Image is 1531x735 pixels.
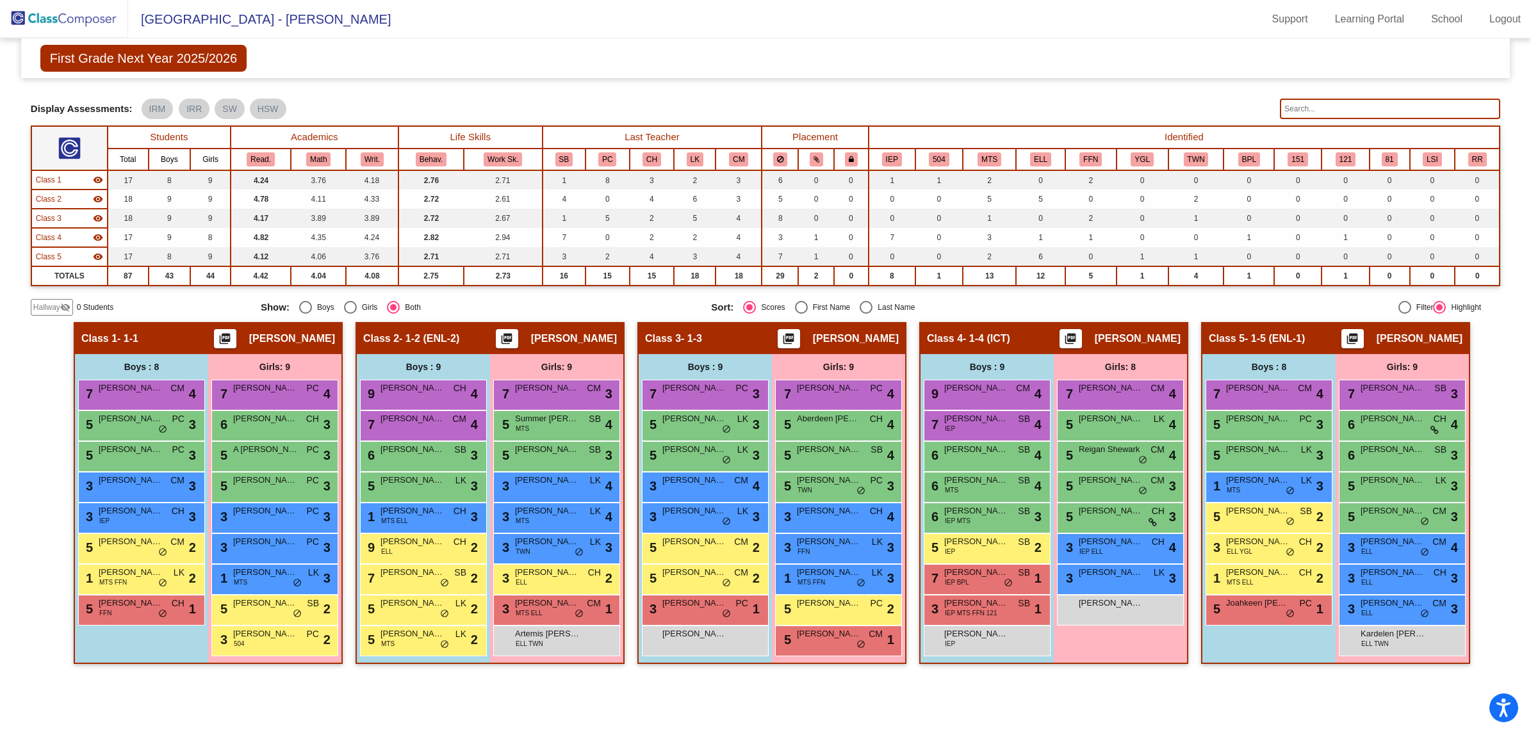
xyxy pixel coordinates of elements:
div: Filter [1411,302,1434,313]
button: Print Students Details [1060,329,1082,348]
td: 15 [630,266,675,286]
span: Class 1 [36,174,61,186]
td: 3.76 [291,170,346,190]
td: Tina King - 1-4 (ICT) [31,228,108,247]
mat-chip: IRR [179,99,209,119]
td: 2.71 [398,247,464,266]
td: 1 [798,228,833,247]
mat-icon: visibility [93,175,103,185]
td: 1 [1065,228,1117,247]
div: Boys [312,302,334,313]
td: 2.94 [464,228,543,247]
td: 8 [190,228,230,247]
td: Helen Breheny - 1-1 [31,170,108,190]
td: 1 [1117,266,1168,286]
button: SB [555,152,573,166]
button: 504 [929,152,949,166]
span: Class 4 [36,232,61,243]
td: 0 [1455,190,1500,209]
button: Writ. [361,152,384,166]
td: 0 [1065,190,1117,209]
td: 0 [1117,170,1168,190]
span: Class 4 [927,332,963,345]
td: 2 [630,228,675,247]
td: 0 [869,209,915,228]
button: Math [306,152,331,166]
mat-icon: picture_as_pdf [781,332,796,350]
div: First Name [808,302,851,313]
td: 87 [108,266,149,286]
span: [PERSON_NAME] [249,332,335,345]
td: 0 [1274,228,1322,247]
td: 18 [108,190,149,209]
td: 43 [149,266,191,286]
button: RR [1468,152,1487,166]
th: Frequent-Flyer to Nurse [1065,149,1117,170]
td: 3.89 [291,209,346,228]
td: 0 [1410,190,1455,209]
td: 0 [869,247,915,266]
button: MTS [978,152,1001,166]
th: Behavior Plan (Formal BIP Only!) [1224,149,1274,170]
a: Logout [1479,9,1531,29]
mat-radio-group: Select an option [711,301,1152,314]
span: [PERSON_NAME] [813,332,899,345]
td: 4.08 [346,266,398,286]
th: Young for grade level [1117,149,1168,170]
th: Identified [869,126,1500,149]
span: Class 2 [363,332,399,345]
th: Students [108,126,231,149]
button: Print Students Details [778,329,800,348]
td: 3 [716,190,762,209]
td: 1 [1168,209,1224,228]
td: 0 [1224,170,1274,190]
td: 2 [630,209,675,228]
mat-icon: visibility [93,252,103,262]
mat-icon: picture_as_pdf [217,332,233,350]
span: [PERSON_NAME] [1377,332,1462,345]
td: 3 [716,170,762,190]
th: Referred to MTSS [963,149,1016,170]
th: 504 Plan [915,149,963,170]
td: 4.12 [231,247,291,266]
button: 151 [1288,152,1308,166]
span: Class 5 [1209,332,1245,345]
td: 0 [1410,209,1455,228]
td: 0 [1224,247,1274,266]
td: 18 [716,266,762,286]
span: Hallway [33,302,60,313]
td: 0 [834,209,869,228]
button: Print Students Details [1341,329,1364,348]
td: 8 [585,170,630,190]
button: ELL [1030,152,1051,166]
td: 0 [1117,209,1168,228]
td: 2 [1065,170,1117,190]
td: 0 [1168,228,1224,247]
span: Class 3 [645,332,681,345]
td: 2.72 [398,209,464,228]
td: 2.73 [464,266,543,286]
span: [PERSON_NAME] [531,332,617,345]
span: Class 5 [36,251,61,262]
td: 1 [543,170,585,190]
td: 0 [1410,170,1455,190]
td: 0 [1322,170,1369,190]
td: 1 [869,170,915,190]
button: 121 [1336,152,1356,166]
td: 2.76 [398,170,464,190]
span: Class 3 [36,213,61,224]
td: 8 [869,266,915,286]
td: 0 [1274,247,1322,266]
td: 4 [630,190,675,209]
th: Girls [190,149,230,170]
td: 2 [1168,190,1224,209]
td: 9 [190,209,230,228]
button: YGL [1131,152,1154,166]
span: First Grade Next Year 2025/2026 [40,45,247,72]
td: 4 [1168,266,1224,286]
td: 3 [674,247,716,266]
td: 2 [798,266,833,286]
td: 4.17 [231,209,291,228]
span: - 1-5 (ENL-1) [1245,332,1305,345]
input: Search... [1280,99,1500,119]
